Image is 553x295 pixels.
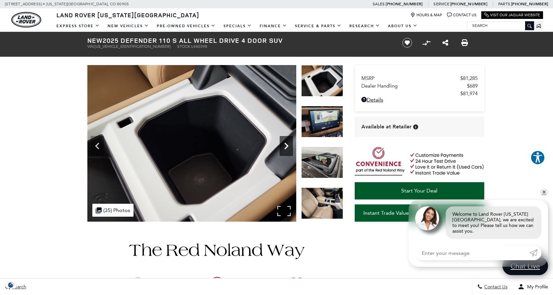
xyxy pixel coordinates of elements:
[363,210,409,216] span: Instant Trade Value
[191,44,207,49] span: L445598
[446,206,541,239] div: Welcome to Land Rover [US_STATE][GEOGRAPHIC_DATA], we are excited to meet you! Please tell us how...
[461,39,468,47] a: Print this New 2025 Defender 110 S All Wheel Drive 4 Door SUV
[301,187,343,219] img: New 2025 Santorini Black LAND ROVER S image 28
[301,65,343,97] img: New 2025 Santorini Black LAND ROVER S image 25
[433,2,449,6] span: Service
[177,44,191,49] span: Stock:
[415,246,529,260] input: Enter your message
[361,91,478,97] a: $81,974
[5,2,129,6] a: [STREET_ADDRESS] • [US_STATE][GEOGRAPHIC_DATA], CO 80905
[280,136,293,156] div: Next
[301,106,343,137] img: New 2025 Santorini Black LAND ROVER S image 26
[52,20,104,32] a: EXPRESS STORE
[498,2,510,6] span: Parts
[52,11,203,19] a: Land Rover [US_STATE][GEOGRAPHIC_DATA]
[361,83,478,89] a: Dealer Handling $689
[345,20,384,32] a: Research
[529,246,541,260] a: Submit
[11,12,41,28] a: land-rover
[361,75,460,81] span: MSRP
[91,136,104,156] div: Previous
[291,20,345,32] a: Service & Parts
[413,124,418,129] div: Vehicle is in stock and ready for immediate delivery. Due to demand, availability is subject to c...
[447,13,476,18] a: Contact Us
[467,83,478,89] span: $689
[384,20,421,32] a: About Us
[415,206,439,230] img: Agent profile photo
[401,187,437,194] span: Start Your Deal
[153,20,220,32] a: Pre-Owned Vehicles
[87,36,103,45] strong: New
[411,13,442,18] a: Hours & Map
[220,20,256,32] a: Specials
[460,91,478,97] span: $81,974
[386,1,422,7] a: [PHONE_NUMBER]
[524,284,548,290] span: My Profile
[361,83,467,89] span: Dealer Handling
[3,281,19,288] section: Click to Open Cookie Consent Modal
[484,13,540,18] a: Visit Our Jaguar Website
[361,123,412,130] span: Available at Retailer
[460,75,478,81] span: $81,285
[11,12,41,28] img: Land Rover
[104,20,153,32] a: New Vehicles
[87,65,296,222] img: New 2025 Santorini Black LAND ROVER S image 25
[450,1,487,7] a: [PHONE_NUMBER]
[361,97,478,103] a: Details
[355,204,418,222] a: Instant Trade Value
[513,278,553,295] button: Open user profile menu
[52,20,421,32] nav: Main Navigation
[467,22,534,30] input: Search
[530,150,545,166] aside: Accessibility Help Desk
[421,38,431,48] button: Compare Vehicle
[400,37,415,48] button: Save vehicle
[301,147,343,178] img: New 2025 Santorini Black LAND ROVER S image 27
[256,20,291,32] a: Finance
[3,281,19,288] img: Opt-Out Icon
[92,204,134,217] div: (35) Photos
[361,75,478,81] a: MSRP $81,285
[87,44,95,49] span: VIN:
[355,182,484,199] a: Start Your Deal
[483,284,507,290] span: Contact Us
[95,44,170,49] span: [US_VEHICLE_IDENTIFICATION_NUMBER]
[530,150,545,165] button: Explore your accessibility options
[56,11,199,19] span: Land Rover [US_STATE][GEOGRAPHIC_DATA]
[442,39,448,47] a: Share this New 2025 Defender 110 S All Wheel Drive 4 Door SUV
[373,2,385,6] span: Sales
[511,1,548,7] a: [PHONE_NUMBER]
[87,37,391,44] h1: 2025 Defender 110 S All Wheel Drive 4 Door SUV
